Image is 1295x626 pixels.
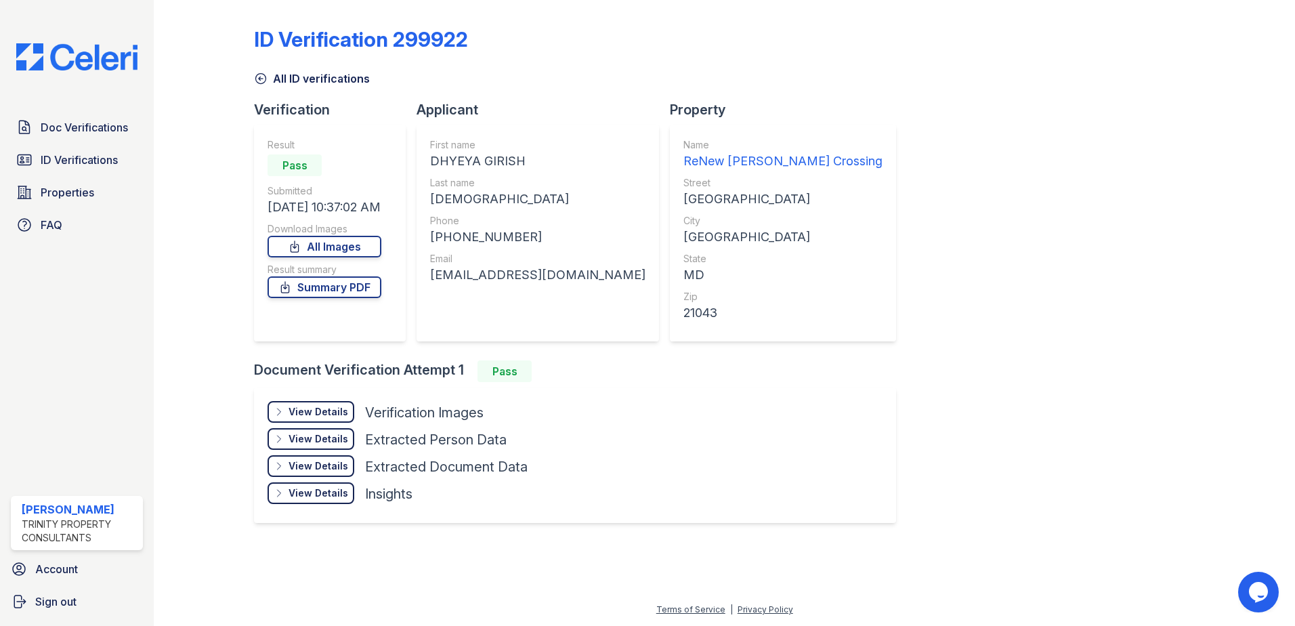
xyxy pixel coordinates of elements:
a: All Images [268,236,381,257]
div: View Details [289,459,348,473]
div: [GEOGRAPHIC_DATA] [683,228,883,247]
div: Email [430,252,645,266]
div: State [683,252,883,266]
div: Extracted Person Data [365,430,507,449]
a: Doc Verifications [11,114,143,141]
a: Account [5,556,148,583]
a: FAQ [11,211,143,238]
div: View Details [289,405,348,419]
div: Result [268,138,381,152]
div: Pass [268,154,322,176]
div: Phone [430,214,645,228]
div: Pass [477,360,532,382]
a: ID Verifications [11,146,143,173]
a: Terms of Service [656,604,725,614]
div: Submitted [268,184,381,198]
div: Extracted Document Data [365,457,528,476]
div: View Details [289,432,348,446]
span: ID Verifications [41,152,118,168]
div: Zip [683,290,883,304]
span: FAQ [41,217,62,233]
span: Doc Verifications [41,119,128,135]
a: All ID verifications [254,70,370,87]
div: [EMAIL_ADDRESS][DOMAIN_NAME] [430,266,645,285]
a: Name ReNew [PERSON_NAME] Crossing [683,138,883,171]
div: Trinity Property Consultants [22,518,137,545]
div: ReNew [PERSON_NAME] Crossing [683,152,883,171]
div: MD [683,266,883,285]
div: First name [430,138,645,152]
div: | [730,604,733,614]
iframe: chat widget [1238,572,1281,612]
div: Name [683,138,883,152]
img: CE_Logo_Blue-a8612792a0a2168367f1c8372b55b34899dd931a85d93a1a3d3e32e68fde9ad4.png [5,43,148,70]
div: [PHONE_NUMBER] [430,228,645,247]
div: ID Verification 299922 [254,27,468,51]
div: Street [683,176,883,190]
a: Privacy Policy [738,604,793,614]
div: Result summary [268,263,381,276]
a: Sign out [5,588,148,615]
div: DHYEYA GIRISH [430,152,645,171]
div: [DEMOGRAPHIC_DATA] [430,190,645,209]
div: [GEOGRAPHIC_DATA] [683,190,883,209]
a: Summary PDF [268,276,381,298]
div: Applicant [417,100,670,119]
span: Properties [41,184,94,201]
span: Sign out [35,593,77,610]
span: Account [35,561,78,577]
div: City [683,214,883,228]
div: [DATE] 10:37:02 AM [268,198,381,217]
div: Insights [365,484,412,503]
div: View Details [289,486,348,500]
a: Properties [11,179,143,206]
div: Download Images [268,222,381,236]
div: 21043 [683,304,883,322]
div: Verification Images [365,403,484,422]
div: Verification [254,100,417,119]
div: Document Verification Attempt 1 [254,360,907,382]
div: Property [670,100,907,119]
div: [PERSON_NAME] [22,501,137,518]
div: Last name [430,176,645,190]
